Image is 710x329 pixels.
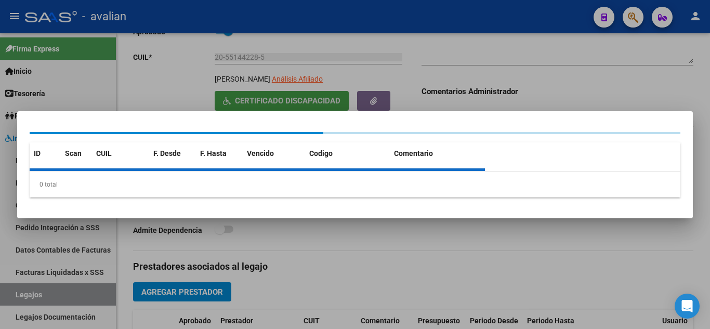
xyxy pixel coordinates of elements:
datatable-header-cell: Scan [61,142,92,165]
datatable-header-cell: ID [30,142,61,165]
span: Comentario [394,149,433,157]
datatable-header-cell: Codigo [305,142,390,165]
datatable-header-cell: Vencido [243,142,305,165]
div: 0 total [30,172,680,198]
datatable-header-cell: CUIL [92,142,149,165]
span: F. Hasta [200,149,227,157]
datatable-header-cell: F. Hasta [196,142,243,165]
span: Codigo [309,149,333,157]
datatable-header-cell: Comentario [390,142,485,165]
span: Scan [65,149,82,157]
span: ID [34,149,41,157]
span: CUIL [96,149,112,157]
datatable-header-cell: F. Desde [149,142,196,165]
span: Vencido [247,149,274,157]
div: Open Intercom Messenger [675,294,700,319]
span: F. Desde [153,149,181,157]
